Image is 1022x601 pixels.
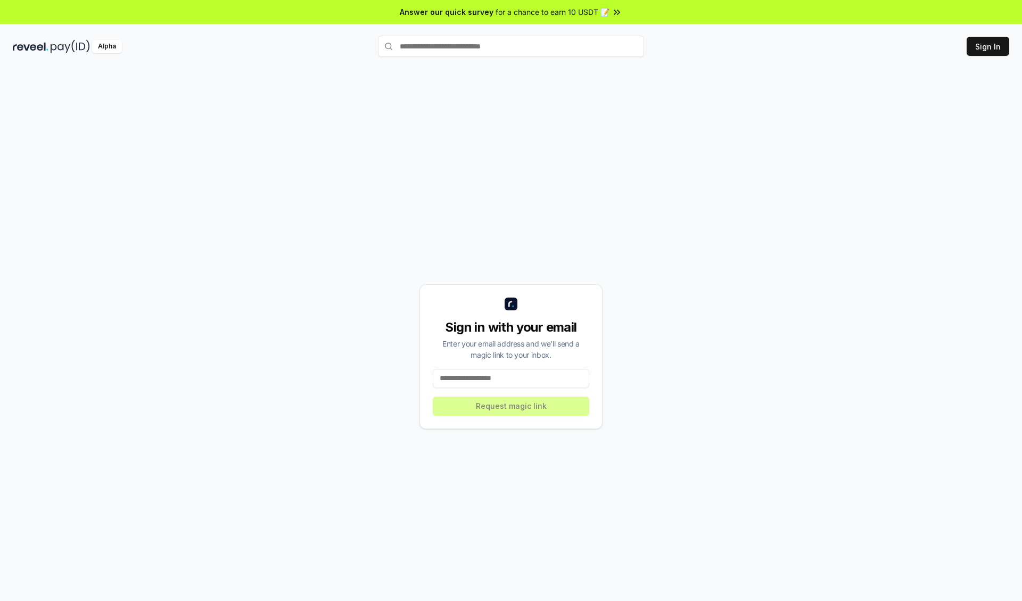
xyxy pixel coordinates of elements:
button: Sign In [967,37,1009,56]
img: logo_small [505,298,517,310]
div: Alpha [92,40,122,53]
img: pay_id [51,40,90,53]
span: for a chance to earn 10 USDT 📝 [496,6,609,18]
img: reveel_dark [13,40,48,53]
div: Enter your email address and we’ll send a magic link to your inbox. [433,338,589,360]
div: Sign in with your email [433,319,589,336]
span: Answer our quick survey [400,6,493,18]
